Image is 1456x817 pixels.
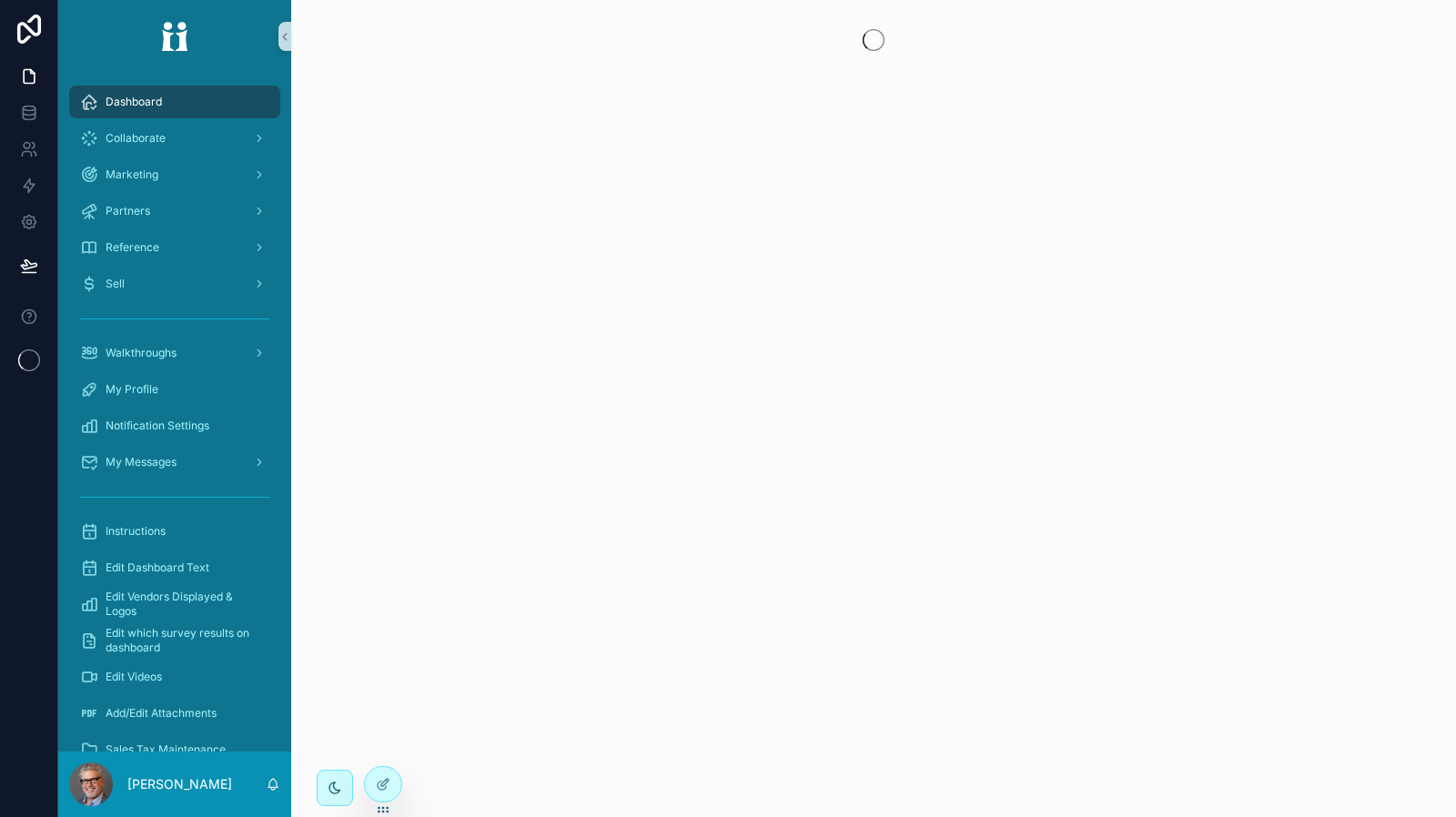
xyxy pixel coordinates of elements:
[69,733,280,766] a: Sales Tax Maintenance
[69,122,280,155] a: Collaborate
[69,697,280,730] a: Add/Edit Attachments
[69,195,280,227] a: Partners
[69,409,280,442] a: Notification Settings
[106,560,209,575] span: Edit Dashboard Text
[106,95,162,109] span: Dashboard
[106,167,158,182] span: Marketing
[106,382,158,397] span: My Profile
[106,670,162,684] span: Edit Videos
[106,742,226,757] span: Sales Tax Maintenance
[69,337,280,369] a: Walkthroughs
[69,661,280,693] a: Edit Videos
[69,446,280,479] a: My Messages
[58,73,291,751] div: scrollable content
[69,231,280,264] a: Reference
[69,588,280,620] a: Edit Vendors Displayed & Logos
[106,419,209,433] span: Notification Settings
[106,204,150,218] span: Partners
[106,524,166,539] span: Instructions
[106,240,159,255] span: Reference
[106,346,177,360] span: Walkthroughs
[69,515,280,548] a: Instructions
[106,131,166,146] span: Collaborate
[106,590,262,619] span: Edit Vendors Displayed & Logos
[106,706,217,721] span: Add/Edit Attachments
[69,551,280,584] a: Edit Dashboard Text
[69,267,280,300] a: Sell
[106,277,125,291] span: Sell
[106,455,177,469] span: My Messages
[69,158,280,191] a: Marketing
[149,22,200,51] img: App logo
[106,626,262,655] span: Edit which survey results on dashboard
[69,373,280,406] a: My Profile
[69,624,280,657] a: Edit which survey results on dashboard
[69,86,280,118] a: Dashboard
[127,775,232,793] p: [PERSON_NAME]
